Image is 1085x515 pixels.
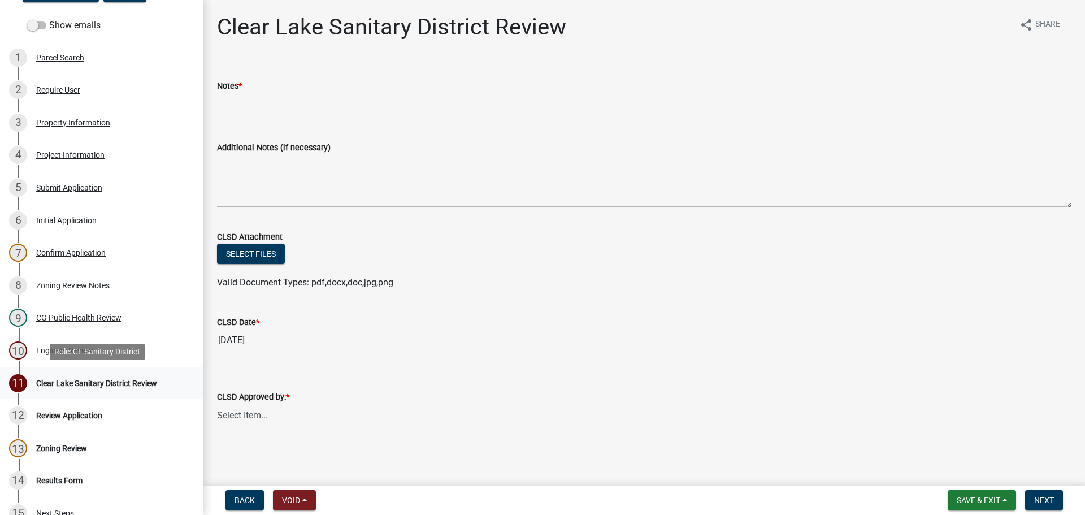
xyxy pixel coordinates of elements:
div: Role: CL Sanitary District [50,344,145,360]
button: shareShare [1010,14,1069,36]
div: 7 [9,244,27,262]
div: CG Public Health Review [36,314,121,322]
div: 14 [9,471,27,490]
button: Back [225,490,264,510]
label: Show emails [27,19,101,32]
div: Results Form [36,477,83,484]
div: Clear Lake Sanitary District Review [36,379,157,387]
h1: Clear Lake Sanitary District Review [217,14,566,41]
span: Back [235,496,255,505]
div: 2 [9,81,27,99]
button: Void [273,490,316,510]
div: 9 [9,309,27,327]
label: CLSD Date [217,319,259,327]
span: Valid Document Types: pdf,docx,doc,jpg,png [217,277,393,288]
div: Zoning Review [36,444,87,452]
div: Initial Application [36,217,97,224]
div: 12 [9,406,27,425]
div: 8 [9,276,27,295]
div: Confirm Application [36,249,106,257]
div: Engineer Review [36,347,93,354]
div: 3 [9,114,27,132]
div: 6 [9,211,27,230]
div: Project Information [36,151,105,159]
div: 4 [9,146,27,164]
div: Require User [36,86,80,94]
div: Review Application [36,412,102,419]
label: Additional Notes (if necessary) [217,144,331,152]
span: Save & Exit [957,496,1000,505]
button: Next [1025,490,1063,510]
i: share [1019,18,1033,32]
div: 1 [9,49,27,67]
span: Void [282,496,300,505]
div: 13 [9,439,27,457]
label: CLSD Approved by: [217,393,289,401]
div: Zoning Review Notes [36,282,110,289]
button: Select files [217,244,285,264]
div: Submit Application [36,184,102,192]
label: Notes [217,83,242,90]
button: Save & Exit [948,490,1016,510]
div: Parcel Search [36,54,84,62]
div: Property Information [36,119,110,127]
span: Share [1035,18,1060,32]
div: 5 [9,179,27,197]
div: 10 [9,341,27,360]
span: Next [1034,496,1054,505]
label: CLSD Attachment [217,233,283,241]
div: 11 [9,374,27,392]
